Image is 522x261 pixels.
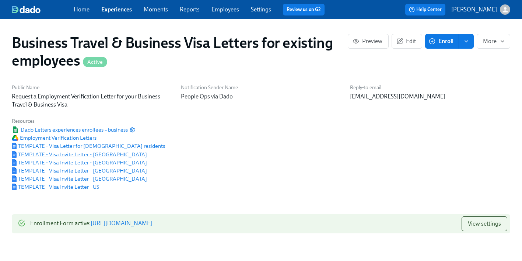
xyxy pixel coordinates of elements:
span: Active [83,59,107,65]
img: Google Sheet [12,126,19,133]
a: Employees [211,6,239,13]
button: Preview [348,34,389,49]
h6: Reply-to email [350,84,510,91]
a: Google DocumentTEMPLATE - Visa Invite Letter - US [12,183,99,191]
span: Employment Verification Letters [12,134,97,142]
h6: Public Name [12,84,172,91]
img: Google Document [12,143,17,149]
h6: Resources [12,118,165,125]
a: Google DriveEmployment Verification Letters [12,134,97,142]
button: enroll [459,34,474,49]
img: Google Document [12,167,17,174]
button: Enroll [425,34,459,49]
span: TEMPLATE - Visa Invite Letter - [GEOGRAPHIC_DATA] [12,175,147,182]
img: Google Drive [12,135,18,141]
a: Google DocumentTEMPLATE - Visa Invite Letter - [GEOGRAPHIC_DATA] [12,159,147,166]
span: TEMPLATE - Visa Invite Letter - [GEOGRAPHIC_DATA] [12,167,147,174]
img: Google Document [12,184,17,190]
span: TEMPLATE - Visa Letter for [DEMOGRAPHIC_DATA] residents [12,142,165,150]
img: Google Document [12,151,17,158]
span: Dado Letters experiences enrollees – business [12,126,128,133]
a: Google DocumentTEMPLATE - Visa Invite Letter - [GEOGRAPHIC_DATA] [12,151,147,158]
p: [PERSON_NAME] [451,6,497,14]
a: Experiences [101,6,132,13]
button: [PERSON_NAME] [451,4,510,15]
a: dado [12,6,74,13]
a: Review us on G2 [287,6,321,13]
span: View settings [468,220,501,227]
button: View settings [462,216,507,231]
button: Edit [392,34,422,49]
a: Settings [251,6,271,13]
a: Reports [180,6,200,13]
span: Help Center [409,6,442,13]
button: More [477,34,510,49]
a: Moments [144,6,168,13]
span: TEMPLATE - Visa Invite Letter - [GEOGRAPHIC_DATA] [12,159,147,166]
button: Review us on G2 [283,4,325,15]
span: Enroll [430,38,453,45]
h6: Notification Sender Name [181,84,341,91]
p: People Ops via Dado [181,93,341,101]
img: dado [12,6,41,13]
span: Edit [398,38,416,45]
span: Preview [354,38,382,45]
img: Google Document [12,159,17,166]
span: TEMPLATE - Visa Invite Letter - [GEOGRAPHIC_DATA] [12,151,147,158]
img: Google Document [12,175,17,182]
a: [URL][DOMAIN_NAME] [91,220,152,227]
p: [EMAIL_ADDRESS][DOMAIN_NAME] [350,93,510,101]
a: Google SheetDado Letters experiences enrollees – business [12,126,128,133]
h1: Business Travel & Business Visa Letters for existing employees [12,34,348,69]
a: Google DocumentTEMPLATE - Visa Invite Letter - [GEOGRAPHIC_DATA] [12,167,147,174]
p: Request a Employment Verification Letter for your Business Travel & Business Visa [12,93,172,109]
span: TEMPLATE - Visa Invite Letter - US [12,183,99,191]
div: Enrollment Form active : [30,216,152,231]
a: Google DocumentTEMPLATE - Visa Invite Letter - [GEOGRAPHIC_DATA] [12,175,147,182]
button: Help Center [405,4,445,15]
a: Home [74,6,90,13]
span: More [483,38,504,45]
a: Google DocumentTEMPLATE - Visa Letter for [DEMOGRAPHIC_DATA] residents [12,142,165,150]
